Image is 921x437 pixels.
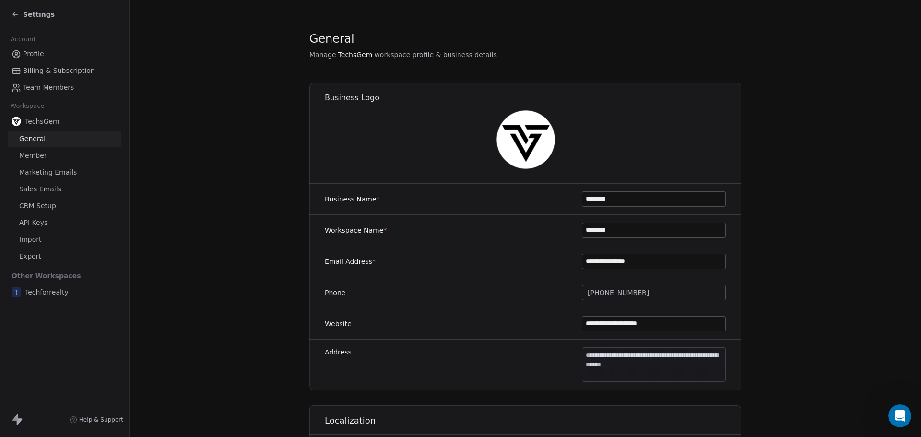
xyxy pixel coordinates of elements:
a: Member [8,148,121,164]
a: Import [8,232,121,248]
div: Fin says… [8,11,184,91]
button: go back [6,4,24,22]
span: T [12,287,21,297]
label: Email Address [325,257,376,266]
label: Workspace Name [325,225,387,235]
div: joined the conversation [41,181,164,190]
a: Profile [8,46,121,62]
b: 1 day [24,69,44,76]
a: Team Members [8,80,121,95]
textarea: Message… [8,294,184,310]
a: Marketing Emails [8,165,121,180]
span: Team Members [23,83,74,93]
span: Account [6,32,40,47]
div: Please allow me sometime, I am checking this for you and get back to you. [15,240,150,269]
span: TechsGem [25,117,59,126]
div: Hi [PERSON_NAME], Greetings from Swipe One and thank you for reaching out!Please allow me sometim... [8,201,157,298]
span: API Keys [19,218,47,228]
span: CRM Setup [19,201,56,211]
a: Export [8,248,121,264]
span: Billing & Subscription [23,66,95,76]
div: Appreciate your valuable time and patience! [15,273,150,292]
label: Website [325,319,352,329]
label: Phone [325,288,345,297]
a: API Keys [8,215,121,231]
span: workspace profile & business details [374,50,497,59]
div: Harinder says… [8,179,184,201]
span: Member [19,151,47,161]
span: [PHONE_NUMBER] [588,288,649,298]
button: Home [150,4,168,22]
div: I accidently forgot to pause my campaign and that cause violated you rules. You can see my campai... [42,97,177,154]
span: Help & Support [79,416,123,424]
span: Manage [309,50,336,59]
div: You’ll get replies here and in your email: ✉️ [15,16,150,54]
span: Export [19,251,41,261]
a: Help & Support [70,416,123,424]
a: CRM Setup [8,198,121,214]
div: I accidently forgot to pause my campaign and that cause violated you rules. You can see my campai... [35,91,184,159]
span: Marketing Emails [19,167,77,177]
iframe: Intercom live chat [888,404,911,427]
div: Mazharul says… [8,91,184,167]
span: General [309,32,354,46]
img: Untitled%20design.png [12,117,21,126]
a: Settings [12,10,55,19]
div: [DATE] [8,166,184,179]
h1: Business Logo [325,93,742,103]
h1: Localization [325,415,742,426]
span: General [19,134,46,144]
img: Untitled%20design.png [495,109,556,170]
span: Settings [23,10,55,19]
span: Sales Emails [19,184,61,194]
div: Harinder says… [8,201,184,315]
a: Billing & Subscription [8,63,121,79]
div: Close [168,4,186,21]
button: Gif picker [30,314,38,322]
span: Other Workspaces [8,268,85,283]
b: [EMAIL_ADDRESS][DOMAIN_NAME] [15,35,92,53]
button: Start recording [61,314,69,322]
span: Workspace [6,99,48,113]
button: [PHONE_NUMBER] [582,285,726,300]
a: General [8,131,121,147]
b: [PERSON_NAME] [41,182,95,189]
span: Profile [23,49,44,59]
label: Address [325,347,352,357]
div: Our usual reply time 🕒 [15,59,150,78]
span: Techforrealty [25,287,69,297]
button: Emoji picker [15,314,23,322]
button: Upload attachment [46,314,53,322]
label: Business Name [325,194,380,204]
p: Active 4h ago [47,12,89,22]
img: Profile image for Harinder [29,181,38,190]
span: TechsGem [338,50,373,59]
h1: [PERSON_NAME] [47,5,109,12]
img: Profile image for Harinder [27,5,43,21]
div: Hi [PERSON_NAME], Greetings from Swipe One and thank you for reaching out! [15,207,150,236]
button: Send a message… [165,310,180,326]
span: Import [19,235,41,245]
a: Sales Emails [8,181,121,197]
div: You’ll get replies here and in your email:✉️[EMAIL_ADDRESS][DOMAIN_NAME]Our usual reply time🕒1 day [8,11,157,83]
